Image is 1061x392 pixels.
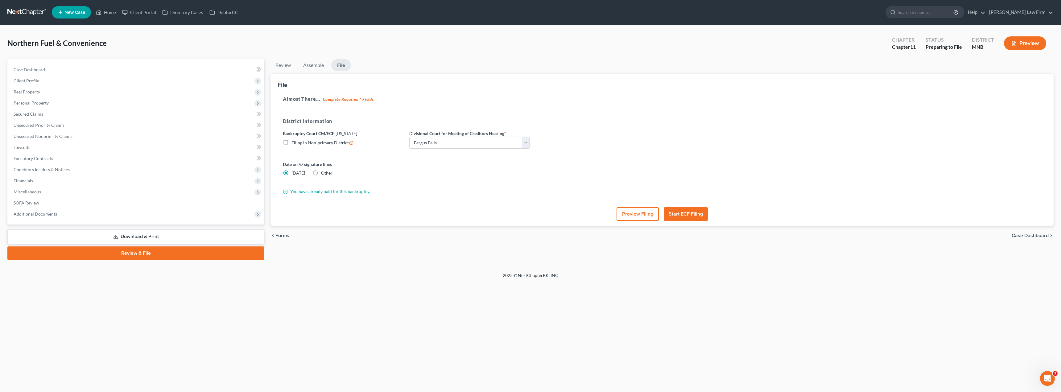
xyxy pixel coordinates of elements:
[14,211,57,217] span: Additional Documents
[1053,371,1058,376] span: 3
[283,130,357,137] label: Bankruptcy Court CM/ECF:
[409,130,506,137] label: Divisional Court for Meeting of Creditors Hearing
[1012,233,1049,238] span: Case Dashboard
[664,207,708,221] button: Start ECF Filing
[323,97,374,102] strong: Complete Required * Fields
[972,36,994,43] div: District
[331,59,351,71] a: File
[7,39,107,47] span: Northern Fuel & Convenience
[892,36,916,43] div: Chapter
[9,64,264,75] a: Case Dashboard
[9,153,264,164] a: Executory Contracts
[283,118,530,125] h5: District Information
[270,59,296,71] a: Review
[159,7,206,18] a: Directory Cases
[898,6,954,18] input: Search by name...
[9,131,264,142] a: Unsecured Nonpriority Claims
[270,233,275,238] i: chevron_left
[14,100,49,105] span: Personal Property
[14,89,40,94] span: Real Property
[9,109,264,120] a: Secured Claims
[283,95,1041,103] h5: Almost There...
[275,233,289,238] span: Forms
[965,7,985,18] a: Help
[298,59,329,71] a: Assemble
[355,272,706,283] div: 2025 © NextChapterBK, INC
[14,156,53,161] span: Executory Contracts
[278,81,287,89] div: File
[336,131,357,136] span: [US_STATE]
[9,197,264,208] a: SOFA Review
[972,43,994,51] div: MNB
[1012,233,1054,238] a: Case Dashboard chevron_right
[7,229,264,244] a: Download & Print
[14,67,45,72] span: Case Dashboard
[1040,371,1055,386] iframe: Intercom live chat
[910,44,916,50] span: 11
[7,246,264,260] a: Review & File
[9,142,264,153] a: Lawsuits
[1049,233,1054,238] i: chevron_right
[283,161,403,167] label: Date on /s/ signature lines
[119,7,159,18] a: Client Portal
[926,43,962,51] div: Preparing to File
[321,170,332,175] span: Other
[14,167,70,172] span: Codebtors Insiders & Notices
[14,78,39,83] span: Client Profile
[14,200,39,205] span: SOFA Review
[9,120,264,131] a: Unsecured Priority Claims
[892,43,916,51] div: Chapter
[14,134,72,139] span: Unsecured Nonpriority Claims
[986,7,1053,18] a: [PERSON_NAME] Law Firm
[206,7,241,18] a: DebtorCC
[14,122,64,128] span: Unsecured Priority Claims
[291,170,305,175] span: [DATE]
[14,145,30,150] span: Lawsuits
[93,7,119,18] a: Home
[270,233,298,238] button: chevron_left Forms
[1004,36,1046,50] button: Preview
[280,188,533,195] div: You have already paid for this bankruptcy.
[926,36,962,43] div: Status
[14,111,43,117] span: Secured Claims
[14,178,33,183] span: Financials
[617,207,659,221] button: Preview Filing
[14,189,41,194] span: Miscellaneous
[64,10,85,15] span: New Case
[291,140,349,145] span: Filing in Non-primary District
